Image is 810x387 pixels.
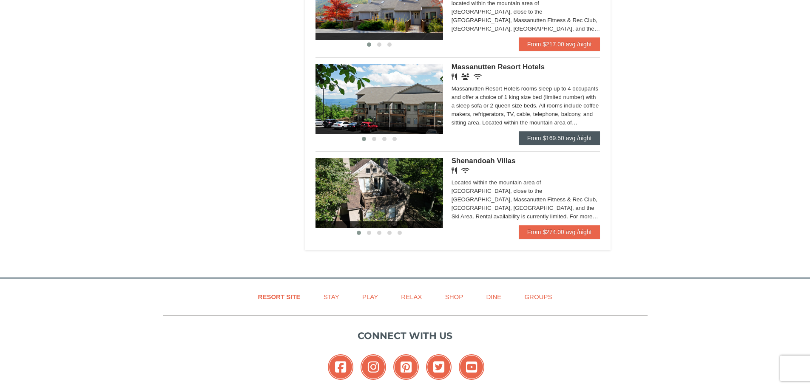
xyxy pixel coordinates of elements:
[352,287,389,306] a: Play
[461,167,469,174] i: Wireless Internet (free)
[452,167,457,174] i: Restaurant
[452,85,600,127] div: Massanutten Resort Hotels rooms sleep up to 4 occupants and offer a choice of 1 king size bed (li...
[163,329,648,343] p: Connect with us
[452,73,457,80] i: Restaurant
[475,287,512,306] a: Dine
[519,131,600,145] a: From $169.50 avg /night
[519,37,600,51] a: From $217.00 avg /night
[390,287,432,306] a: Relax
[452,178,600,221] div: Located within the mountain area of [GEOGRAPHIC_DATA], close to the [GEOGRAPHIC_DATA], Massanutte...
[435,287,474,306] a: Shop
[461,73,469,80] i: Banquet Facilities
[247,287,311,306] a: Resort Site
[452,63,545,71] span: Massanutten Resort Hotels
[474,73,482,80] i: Wireless Internet (free)
[452,157,516,165] span: Shenandoah Villas
[514,287,563,306] a: Groups
[519,225,600,239] a: From $274.00 avg /night
[313,287,350,306] a: Stay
